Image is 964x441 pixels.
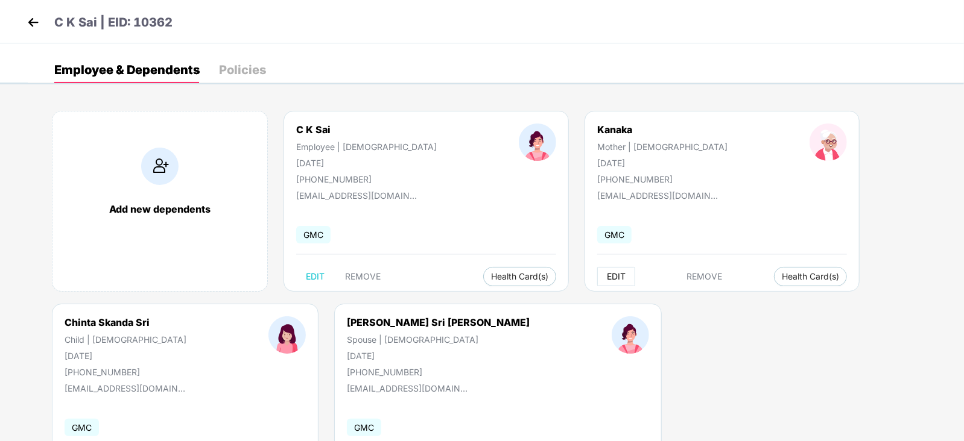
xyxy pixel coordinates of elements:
img: back [24,13,42,31]
div: C K Sai [296,124,437,136]
div: [EMAIL_ADDRESS][DOMAIN_NAME] [296,190,417,201]
div: [DATE] [597,158,728,168]
div: [DATE] [65,351,186,361]
button: Health Card(s) [774,267,847,286]
div: [EMAIL_ADDRESS][DOMAIN_NAME] [347,383,468,393]
span: GMC [347,419,381,436]
div: [PHONE_NUMBER] [296,174,437,184]
span: GMC [65,419,99,436]
img: profileImage [268,316,306,354]
img: profileImage [612,316,649,354]
div: Chinta Skanda Sri [65,316,186,328]
button: REMOVE [335,267,390,286]
img: profileImage [810,124,847,161]
span: Health Card(s) [782,274,839,280]
div: [DATE] [296,158,437,168]
span: REMOVE [345,272,381,281]
span: REMOVE [687,272,723,281]
div: [PHONE_NUMBER] [597,174,728,184]
button: REMOVE [677,267,732,286]
div: [PHONE_NUMBER] [65,367,186,377]
div: Mother | [DEMOGRAPHIC_DATA] [597,142,728,152]
p: C K Sai | EID: 10362 [54,13,173,32]
div: Employee & Dependents [54,64,200,76]
img: profileImage [519,124,556,161]
button: EDIT [296,267,334,286]
div: Employee | [DEMOGRAPHIC_DATA] [296,142,437,152]
span: GMC [597,226,632,243]
div: [PHONE_NUMBER] [347,367,530,377]
span: EDIT [306,272,325,281]
button: EDIT [597,267,635,286]
div: [DATE] [347,351,530,361]
span: Health Card(s) [491,274,548,280]
div: Policies [219,64,266,76]
div: Spouse | [DEMOGRAPHIC_DATA] [347,334,530,345]
div: Kanaka [597,124,728,136]
div: [EMAIL_ADDRESS][DOMAIN_NAME] [65,383,185,393]
div: Add new dependents [65,203,255,215]
div: [EMAIL_ADDRESS][DOMAIN_NAME] [597,190,718,201]
div: [PERSON_NAME] Sri [PERSON_NAME] [347,316,530,328]
button: Health Card(s) [483,267,556,286]
img: addIcon [141,148,179,185]
span: GMC [296,226,331,243]
span: EDIT [607,272,626,281]
div: Child | [DEMOGRAPHIC_DATA] [65,334,186,345]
